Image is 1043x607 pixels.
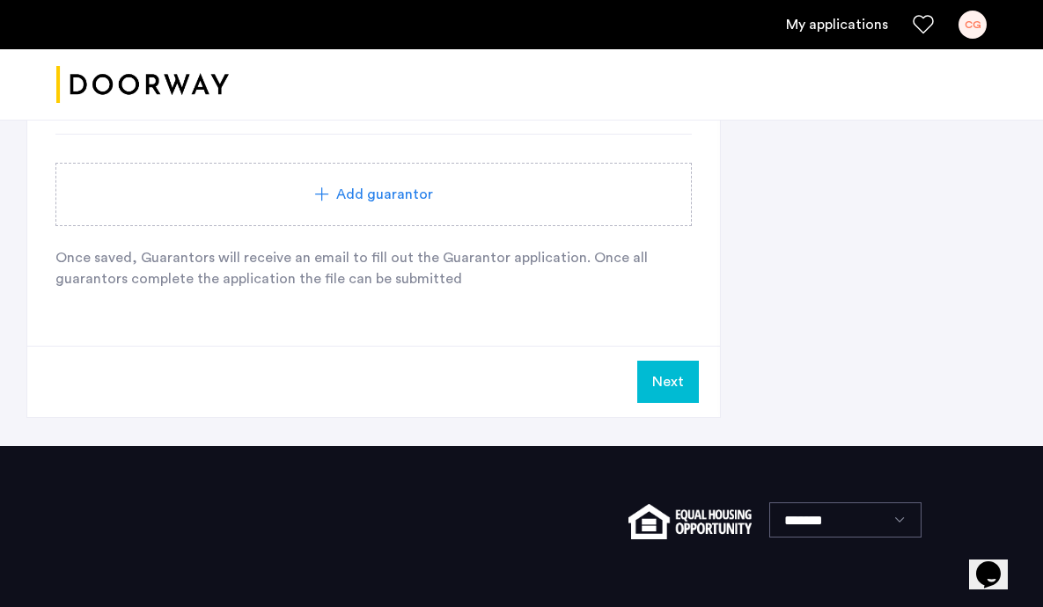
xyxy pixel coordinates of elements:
div: CG [959,11,987,39]
select: Language select [769,502,922,538]
p: Once saved, Guarantors will receive an email to fill out the Guarantor application. Once all guar... [55,247,692,289]
a: Favorites [913,14,934,35]
span: Add guarantor [336,184,433,205]
a: My application [786,14,888,35]
a: Cazamio logo [56,52,229,118]
button: Next [637,361,699,403]
img: equal-housing.png [628,504,751,539]
img: logo [56,52,229,118]
iframe: chat widget [969,537,1025,589]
